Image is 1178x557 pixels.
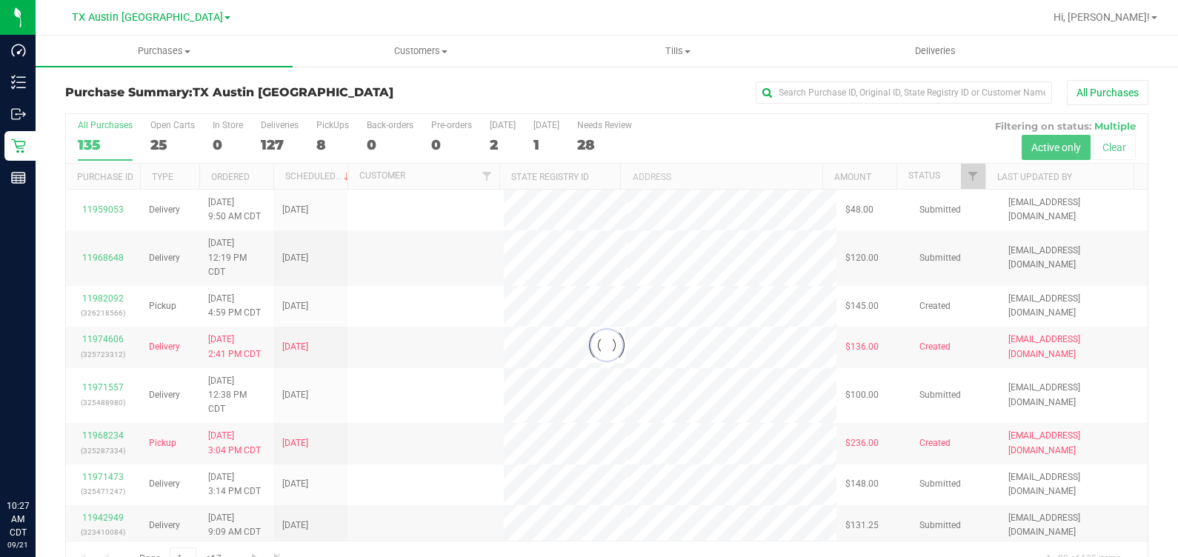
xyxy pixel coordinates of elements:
[7,539,29,550] p: 09/21
[11,139,26,153] inline-svg: Retail
[293,44,549,58] span: Customers
[65,86,426,99] h3: Purchase Summary:
[895,44,976,58] span: Deliveries
[72,11,223,24] span: TX Austin [GEOGRAPHIC_DATA]
[7,499,29,539] p: 10:27 AM CDT
[11,43,26,58] inline-svg: Dashboard
[36,36,293,67] a: Purchases
[15,438,59,483] iframe: Resource center
[11,170,26,185] inline-svg: Reports
[807,36,1064,67] a: Deliveries
[11,107,26,121] inline-svg: Outbound
[293,36,550,67] a: Customers
[11,75,26,90] inline-svg: Inventory
[193,85,393,99] span: TX Austin [GEOGRAPHIC_DATA]
[550,44,806,58] span: Tills
[36,44,293,58] span: Purchases
[756,81,1052,104] input: Search Purchase ID, Original ID, State Registry ID or Customer Name...
[1067,80,1148,105] button: All Purchases
[550,36,807,67] a: Tills
[1054,11,1150,23] span: Hi, [PERSON_NAME]!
